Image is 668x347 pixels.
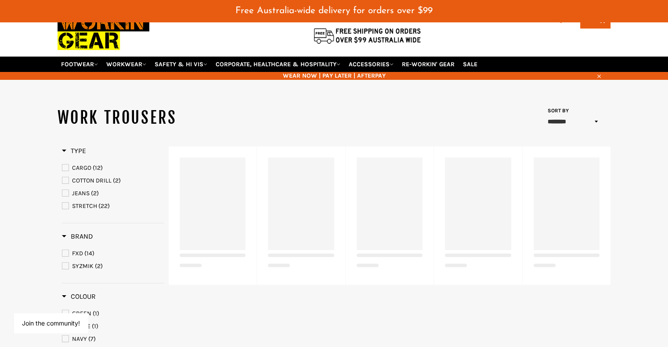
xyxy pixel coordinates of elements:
[72,335,87,343] span: NAVY
[459,57,481,72] a: SALE
[62,176,164,186] a: COTTON DRILL
[62,334,164,344] a: NAVY
[62,201,164,211] a: STRETCH
[62,292,96,301] h3: Colour
[151,57,211,72] a: SAFETY & HI VIS
[72,322,90,330] span: STONE
[212,57,344,72] a: CORPORATE, HEALTHCARE & HOSPITALITY
[58,7,149,56] img: Workin Gear leaders in Workwear, Safety Boots, PPE, Uniforms. Australia's No.1 in Workwear
[62,322,164,331] a: STONE
[91,190,99,197] span: (2)
[88,335,96,343] span: (7)
[58,107,334,129] h1: WORK TROUSERS
[62,189,164,198] a: JEANS
[72,310,91,317] span: GREEN
[72,262,94,270] span: SYZMIK
[235,6,433,15] span: Free Australia-wide delivery for orders over $99
[312,26,422,45] img: Flat $9.95 shipping Australia wide
[62,249,164,258] a: FXD
[72,190,90,197] span: JEANS
[62,163,164,173] a: CARGO
[345,57,397,72] a: ACCESSORIES
[95,262,103,270] span: (2)
[62,147,86,155] h3: Type
[62,309,164,318] a: GREEN
[103,57,150,72] a: WORKWEAR
[72,250,83,257] span: FXD
[58,72,611,80] span: WEAR NOW | PAY LATER | AFTERPAY
[93,164,103,172] span: (12)
[398,57,458,72] a: RE-WORKIN' GEAR
[92,322,98,330] span: (1)
[84,250,94,257] span: (14)
[58,57,101,72] a: FOOTWEAR
[93,310,99,317] span: (1)
[72,202,97,210] span: STRETCH
[98,202,110,210] span: (22)
[545,107,569,114] label: Sort by
[72,164,91,172] span: CARGO
[22,319,80,327] button: Join the community!
[62,261,164,271] a: SYZMIK
[72,177,112,184] span: COTTON DRILL
[113,177,121,184] span: (2)
[62,232,93,241] h3: Brand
